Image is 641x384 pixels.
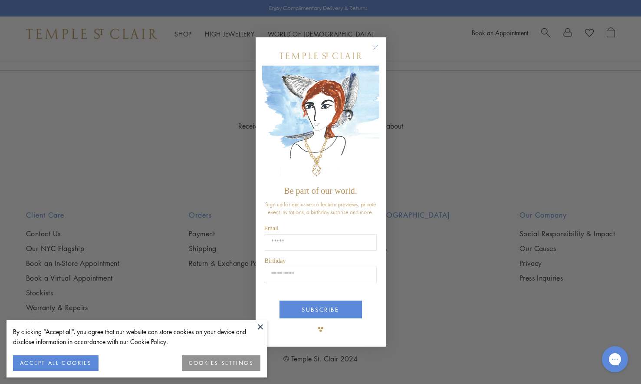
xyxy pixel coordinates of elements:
img: c4a9eb12-d91a-4d4a-8ee0-386386f4f338.jpeg [262,66,379,182]
iframe: Gorgias live chat messenger [598,343,632,375]
button: SUBSCRIBE [279,301,362,318]
span: Sign up for exclusive collection previews, private event invitations, a birthday surprise and more. [265,200,376,216]
button: Close dialog [375,46,385,57]
div: By clicking “Accept all”, you agree that our website can store cookies on your device and disclos... [13,327,260,347]
button: COOKIES SETTINGS [182,355,260,371]
span: Birthday [265,258,286,264]
button: ACCEPT ALL COOKIES [13,355,99,371]
img: Temple St. Clair [279,53,362,59]
span: Be part of our world. [284,186,357,195]
img: TSC [312,321,329,338]
input: Email [265,234,377,251]
span: Email [264,225,279,232]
